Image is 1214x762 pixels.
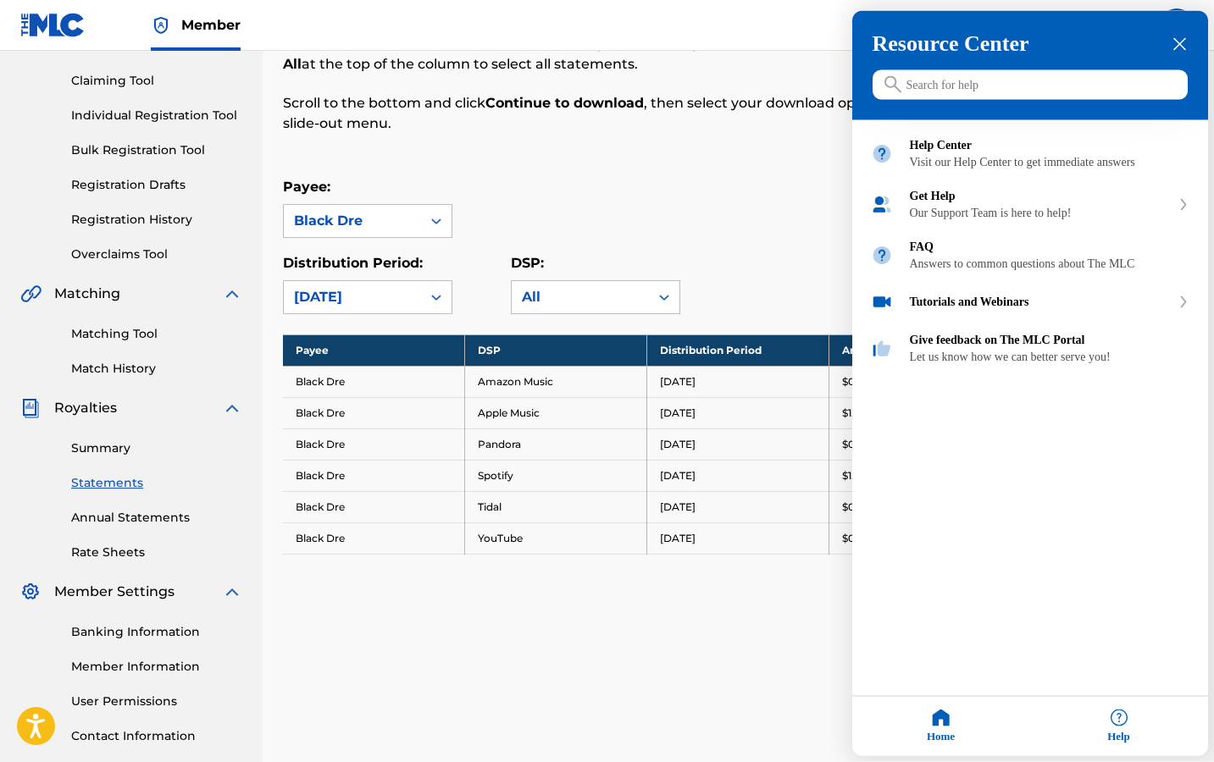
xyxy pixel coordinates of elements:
img: module icon [871,143,893,165]
div: Tutorials and Webinars [852,281,1208,323]
div: FAQ [852,230,1208,281]
img: module icon [871,194,893,216]
div: Give feedback on The MLC Portal [910,334,1189,347]
div: entering resource center home [852,120,1208,374]
div: Help Center [852,129,1208,179]
img: module icon [871,245,893,267]
img: module icon [871,338,893,360]
div: Help [1030,697,1208,756]
div: Get Help [910,190,1171,203]
div: Answers to common questions about The MLC [910,257,1189,271]
input: Search for help [873,70,1188,100]
svg: expand [1178,296,1189,308]
svg: icon [884,76,901,93]
svg: expand [1178,199,1189,211]
div: Home [852,697,1030,756]
div: FAQ [910,240,1189,254]
h3: Resource Center [873,31,1188,57]
img: module icon [871,291,893,313]
div: Visit our Help Center to get immediate answers [910,156,1189,169]
div: Help Center [910,139,1189,152]
div: Tutorials and Webinars [910,295,1171,309]
div: Let us know how we can better serve you! [910,351,1189,364]
div: Our Support Team is here to help! [910,207,1171,220]
div: Get Help [852,179,1208,230]
div: close resource center [1172,36,1188,52]
div: Resource center home modules [852,120,1208,374]
div: Give feedback on The MLC Portal [852,323,1208,374]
